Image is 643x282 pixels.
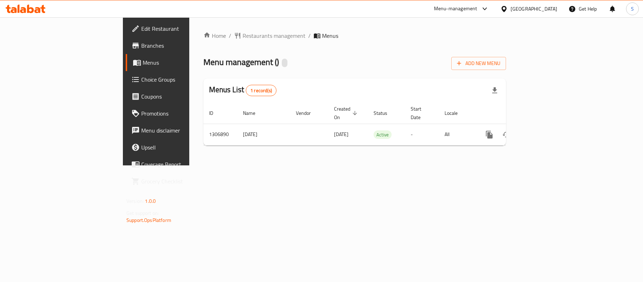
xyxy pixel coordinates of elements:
span: Grocery Checklist [141,177,225,186]
span: Add New Menu [457,59,500,68]
a: Choice Groups [126,71,230,88]
div: [GEOGRAPHIC_DATA] [511,5,557,13]
span: 1.0.0 [145,196,156,206]
a: Support.OpsPlatform [126,216,171,225]
span: Start Date [411,105,430,122]
li: / [308,31,311,40]
td: [DATE] [237,124,290,145]
div: Menu-management [434,5,477,13]
a: Coupons [126,88,230,105]
span: Locale [445,109,467,117]
span: Branches [141,41,225,50]
span: Menu management ( ) [203,54,279,70]
th: Actions [475,102,554,124]
span: Status [374,109,397,117]
span: Promotions [141,109,225,118]
button: more [481,126,498,143]
span: Vendor [296,109,320,117]
a: Branches [126,37,230,54]
span: Upsell [141,143,225,152]
h2: Menus List [209,84,276,96]
span: Menus [322,31,338,40]
span: S [631,5,634,13]
a: Grocery Checklist [126,173,230,190]
a: Menus [126,54,230,71]
span: Name [243,109,264,117]
a: Menu disclaimer [126,122,230,139]
nav: breadcrumb [203,31,506,40]
span: Choice Groups [141,75,225,84]
span: ID [209,109,222,117]
span: Version: [126,196,144,206]
a: Edit Restaurant [126,20,230,37]
span: Coupons [141,92,225,101]
span: Menu disclaimer [141,126,225,135]
span: Active [374,131,392,139]
span: Edit Restaurant [141,24,225,33]
span: Get support on: [126,208,159,218]
span: Restaurants management [243,31,305,40]
button: Add New Menu [451,57,506,70]
span: 1 record(s) [246,87,276,94]
div: Total records count [246,85,276,96]
div: Active [374,130,392,139]
div: Export file [486,82,503,99]
a: Promotions [126,105,230,122]
button: Change Status [498,126,515,143]
td: - [405,124,439,145]
span: Coverage Report [141,160,225,169]
a: Coverage Report [126,156,230,173]
span: Created On [334,105,359,122]
a: Restaurants management [234,31,305,40]
span: [DATE] [334,130,349,139]
td: All [439,124,475,145]
span: Menus [143,58,225,67]
a: Upsell [126,139,230,156]
table: enhanced table [203,102,554,146]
